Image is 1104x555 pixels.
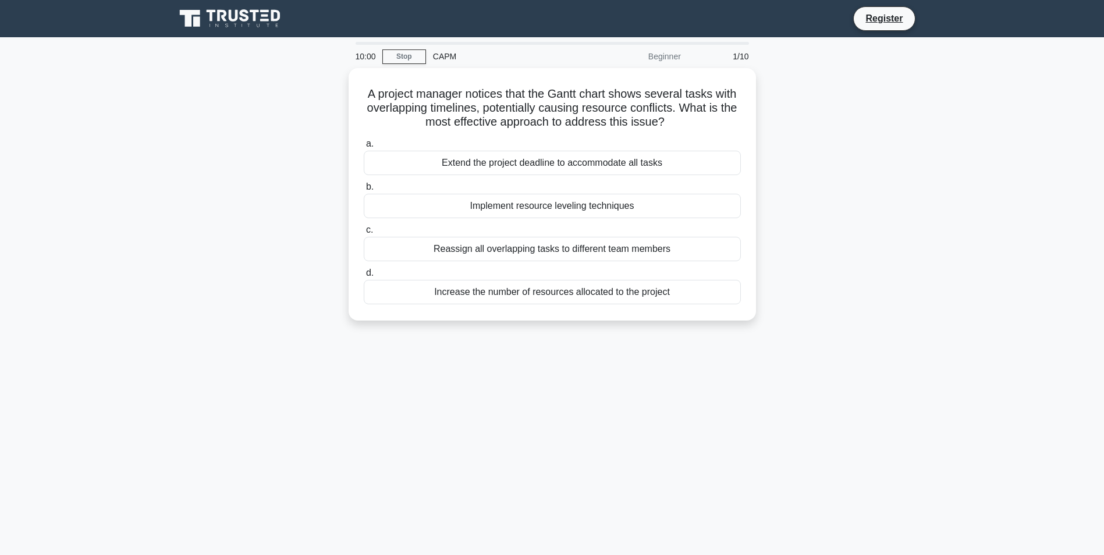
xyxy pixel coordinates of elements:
[586,45,688,68] div: Beginner
[382,49,426,64] a: Stop
[688,45,756,68] div: 1/10
[364,280,741,304] div: Increase the number of resources allocated to the project
[363,87,742,130] h5: A project manager notices that the Gantt chart shows several tasks with overlapping timelines, po...
[366,182,374,191] span: b.
[366,268,374,277] span: d.
[364,237,741,261] div: Reassign all overlapping tasks to different team members
[366,225,373,234] span: c.
[858,11,910,26] a: Register
[364,194,741,218] div: Implement resource leveling techniques
[426,45,586,68] div: CAPM
[349,45,382,68] div: 10:00
[366,138,374,148] span: a.
[364,151,741,175] div: Extend the project deadline to accommodate all tasks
